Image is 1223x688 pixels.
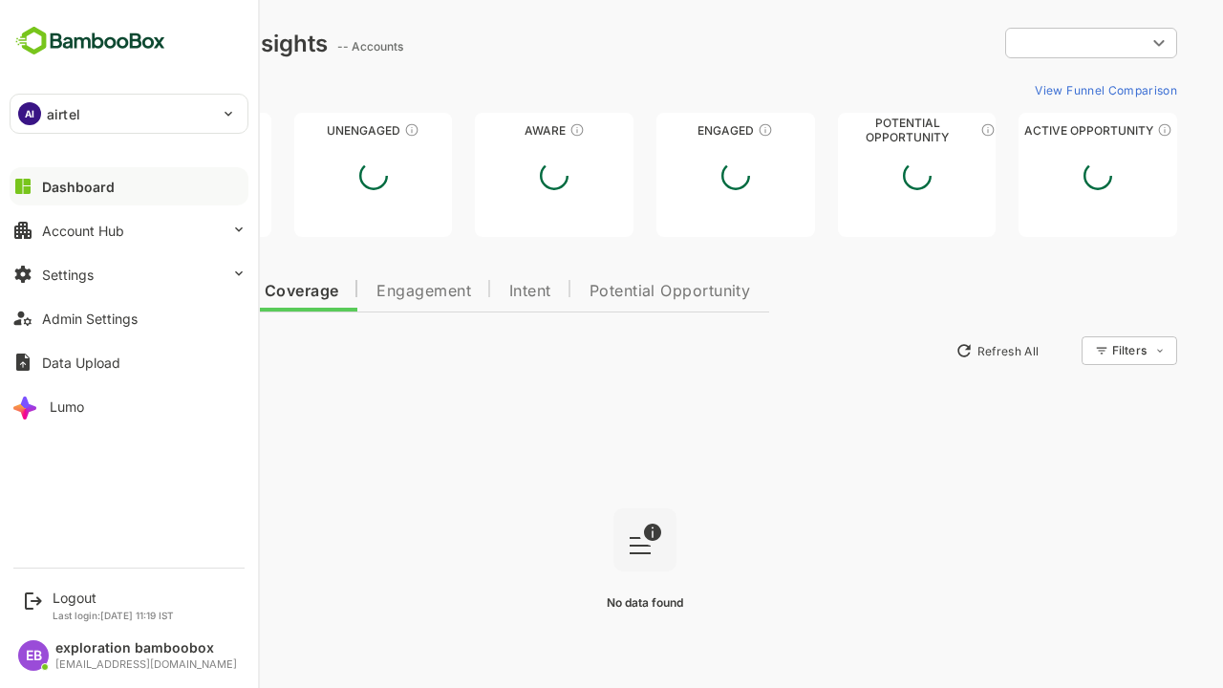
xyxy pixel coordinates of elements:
[270,39,342,54] ag: -- Accounts
[913,122,929,138] div: These accounts are MQAs and can be passed on to Inside Sales
[46,123,204,138] div: Unreached
[590,123,748,138] div: Engaged
[227,123,386,138] div: Unengaged
[42,311,138,327] div: Admin Settings
[46,30,261,57] div: Dashboard Insights
[10,23,171,59] img: BambooboxFullLogoMark.5f36c76dfaba33ec1ec1367b70bb1252.svg
[960,75,1110,105] button: View Funnel Comparison
[55,658,237,671] div: [EMAIL_ADDRESS][DOMAIN_NAME]
[65,284,271,299] span: Data Quality and Coverage
[42,179,115,195] div: Dashboard
[691,122,706,138] div: These accounts are warm, further nurturing would qualify them to MQAs
[18,640,49,671] div: EB
[55,640,237,656] div: exploration bamboobox
[50,398,84,415] div: Lumo
[10,343,248,381] button: Data Upload
[337,122,353,138] div: These accounts have not shown enough engagement and need nurturing
[47,104,80,124] p: airtel
[11,95,247,133] div: AIairtel
[880,335,980,366] button: Refresh All
[938,26,1110,60] div: ​
[310,284,404,299] span: Engagement
[10,255,248,293] button: Settings
[10,299,248,337] button: Admin Settings
[1045,343,1080,357] div: Filters
[1090,122,1105,138] div: These accounts have open opportunities which might be at any of the Sales Stages
[503,122,518,138] div: These accounts have just entered the buying cycle and need further nurturing
[42,267,94,283] div: Settings
[771,123,930,138] div: Potential Opportunity
[540,595,616,610] span: No data found
[1043,333,1110,368] div: Filters
[42,355,120,371] div: Data Upload
[10,167,248,205] button: Dashboard
[18,102,41,125] div: AI
[10,211,248,249] button: Account Hub
[53,610,174,621] p: Last login: [DATE] 11:19 IST
[408,123,567,138] div: Aware
[523,284,684,299] span: Potential Opportunity
[53,590,174,606] div: Logout
[442,284,484,299] span: Intent
[42,223,124,239] div: Account Hub
[10,387,248,425] button: Lumo
[156,122,171,138] div: These accounts have not been engaged with for a defined time period
[952,123,1110,138] div: Active Opportunity
[46,333,185,368] button: New Insights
